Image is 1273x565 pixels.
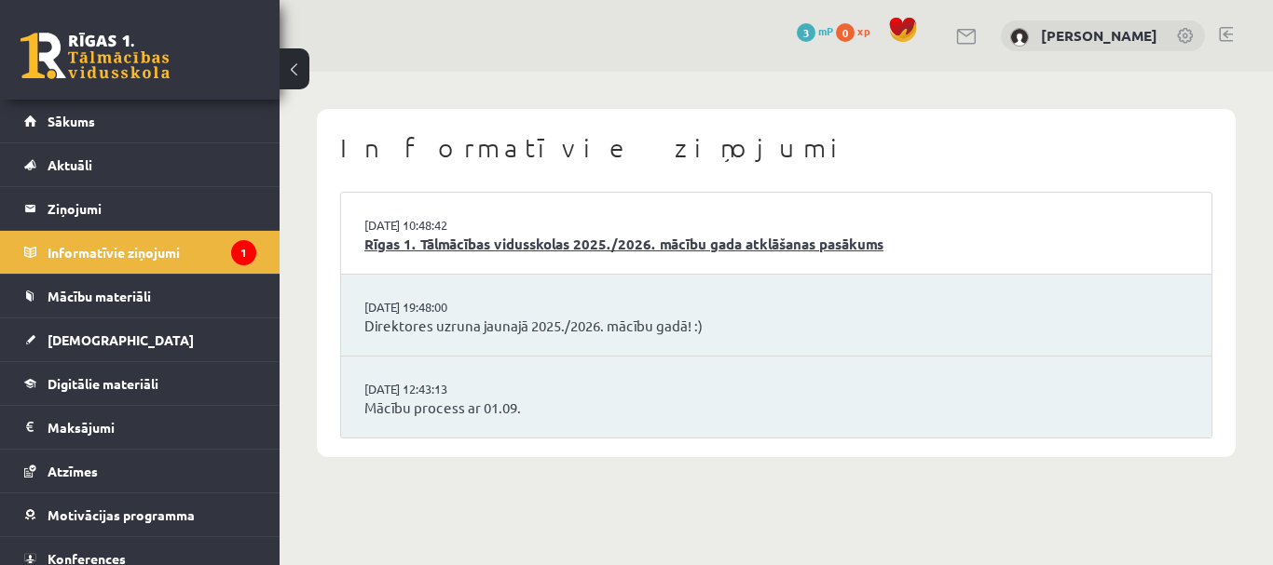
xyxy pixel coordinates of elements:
a: Rīgas 1. Tālmācības vidusskolas 2025./2026. mācību gada atklāšanas pasākums [364,234,1188,255]
a: [DATE] 19:48:00 [364,298,504,316]
a: 0 xp [836,23,879,38]
a: Mācību materiāli [24,275,256,317]
img: Tatjana Kurenkova [1010,28,1029,47]
a: [DATE] 12:43:13 [364,380,504,398]
span: Atzīmes [48,463,98,479]
a: [DEMOGRAPHIC_DATA] [24,318,256,361]
a: Direktores uzruna jaunajā 2025./2026. mācību gadā! :) [364,316,1188,337]
span: xp [857,23,869,38]
span: [DEMOGRAPHIC_DATA] [48,331,194,348]
span: Mācību materiāli [48,288,151,304]
span: mP [818,23,833,38]
a: [PERSON_NAME] [1041,26,1157,45]
legend: Informatīvie ziņojumi [48,231,256,274]
span: Motivācijas programma [48,506,195,523]
a: Atzīmes [24,450,256,492]
a: Aktuāli [24,143,256,186]
legend: Maksājumi [48,406,256,449]
a: 3 mP [797,23,833,38]
span: 3 [797,23,815,42]
span: 0 [836,23,855,42]
a: Ziņojumi [24,187,256,230]
span: Aktuāli [48,156,92,173]
a: Maksājumi [24,406,256,449]
span: Digitālie materiāli [48,375,158,392]
span: Sākums [48,113,95,129]
legend: Ziņojumi [48,187,256,230]
a: Digitālie materiāli [24,362,256,405]
a: Informatīvie ziņojumi1 [24,231,256,274]
a: Motivācijas programma [24,493,256,536]
h1: Informatīvie ziņojumi [340,132,1212,164]
a: Mācību process ar 01.09. [364,397,1188,419]
a: Sākums [24,100,256,142]
a: Rīgas 1. Tālmācības vidusskola [21,33,170,79]
i: 1 [231,240,256,265]
a: [DATE] 10:48:42 [364,216,504,235]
